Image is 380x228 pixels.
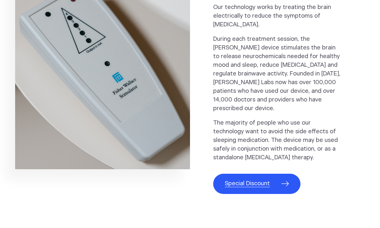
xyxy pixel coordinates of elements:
a: Special Discount [213,174,300,194]
p: The majority of people who use our technology want to avoid the side effects of sleeping medicati... [213,119,342,162]
p: Our technology works by treating the brain electrically to reduce the symptoms of [MEDICAL_DATA]. [213,3,342,29]
p: During each treatment session, the [PERSON_NAME] device stimulates the brain to release neurochem... [213,35,342,113]
span: Special Discount [225,180,270,188]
